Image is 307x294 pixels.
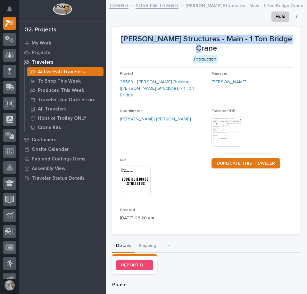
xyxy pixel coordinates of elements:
button: Hold [271,12,289,22]
button: Details [112,240,135,253]
p: Active Fab Travelers [38,69,85,75]
a: Active Fab Travelers [25,67,106,76]
a: Fab and Coatings Items [19,154,106,164]
p: Assembly View [32,166,65,172]
a: Traveler Due Date Errors [25,95,106,104]
a: Customers [19,135,106,144]
a: Traveler Status Details [19,173,106,183]
span: REPORT DRAWING/DESIGN ISSUE [121,263,148,267]
p: Phase [112,282,301,288]
a: [PERSON_NAME] [PERSON_NAME] [120,116,191,123]
p: Customers [32,137,56,143]
div: 02. Projects [24,27,56,34]
div: Notifications [8,6,16,17]
span: Traveler PDF [212,109,235,113]
button: users-avatar [3,279,16,292]
a: Produced This Week [25,86,106,95]
a: Travelers [109,1,129,9]
p: Onsite Calendar [32,147,69,152]
a: Active Fab Travelers [136,1,178,9]
p: Projects [32,50,50,56]
p: Produced This Week [38,88,84,94]
a: REPORT DRAWING/DESIGN ISSUE [116,260,153,270]
span: DUPLICATE THIS TRAVELER [217,161,275,166]
p: Fab and Coatings Items [32,156,86,162]
a: Projects [19,48,106,57]
span: Hold [276,13,285,20]
p: [PERSON_NAME] Structures - Main - 1 Ton Bridge Crane [186,2,303,9]
button: Notifications [3,3,16,16]
a: Hoist or Trolley ONLY [25,114,106,123]
img: Workspace Logo [53,3,72,15]
p: Traveler Due Date Errors [38,97,95,103]
a: Assembly View [19,164,106,173]
p: My Work [32,40,51,46]
a: To Shop This Week [25,77,106,86]
a: 26589 - [PERSON_NAME] Buildings ([PERSON_NAME] Structures) - 1 Ton Bridge [120,79,206,99]
p: To Shop This Week [38,78,81,84]
a: Crane Kits [25,123,106,132]
p: [PERSON_NAME] Structures - Main - 1 Ton Bridge Crane [120,35,293,53]
button: Shipping [135,240,160,253]
a: My Work [19,38,106,48]
p: Hoist or Trolley ONLY [38,116,87,121]
p: Travelers [32,60,54,65]
p: Traveler Status Details [32,176,85,181]
div: Production [193,55,218,63]
a: Onsite Calendar [19,144,106,154]
a: [PERSON_NAME] [212,79,246,86]
a: All Travelers [25,104,106,113]
span: Created [120,208,135,212]
span: Project [120,72,133,76]
p: All Travelers [38,106,67,112]
p: Crane Kits [38,125,61,131]
span: VIP [120,159,126,162]
span: Manager [212,72,228,76]
a: Travelers [19,57,106,67]
a: DUPLICATE THIS TRAVELER [212,158,280,168]
p: [DATE] 06:20 am [120,215,206,222]
span: Coordinator [120,109,142,113]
